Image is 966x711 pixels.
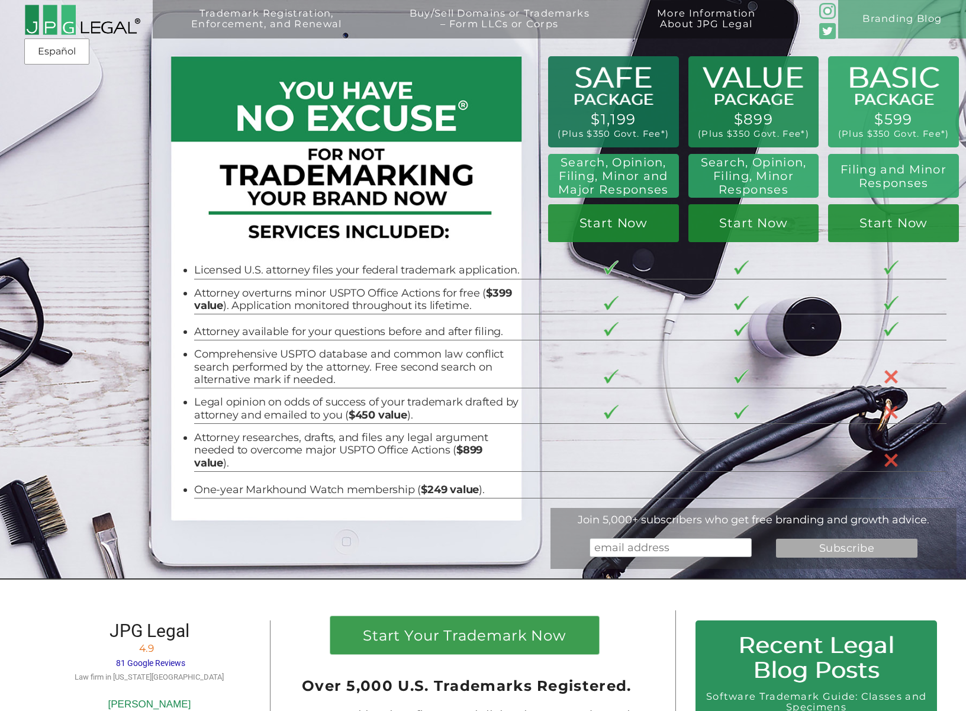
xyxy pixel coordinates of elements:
[381,8,619,47] a: Buy/Sell Domains or Trademarks– Form LLCs or Corps
[819,23,835,39] img: Twitter_Social_Icon_Rounded_Square_Color-mid-green3-90.png
[696,156,811,197] h2: Search, Opinion, Filing, Minor Responses
[550,513,956,526] div: Join 5,000+ subscribers who get free branding and growth advice.
[194,432,520,469] li: Attorney researches, drafts, and files any legal argument needed to overcome major USPTO Office A...
[884,453,898,467] img: X-30-3.png
[75,673,224,681] span: Law firm in [US_STATE][GEOGRAPHIC_DATA]
[194,326,520,338] li: Attorney available for your questions before and after filing.
[554,156,673,197] h2: Search, Opinion, Filing, Minor and Major Responses
[75,628,224,682] a: JPG Legal 4.9 81 Google Reviews Law firm in [US_STATE][GEOGRAPHIC_DATA]
[116,658,185,668] span: 81 Google Reviews
[194,348,520,386] li: Comprehensive USPTO database and common law conflict search performed by the attorney. Free secon...
[590,538,752,558] input: email address
[194,287,520,312] li: Attorney overturns minor USPTO Office Actions for free ( ). Application monitored throughout its ...
[604,322,618,336] img: checkmark-border-3.png
[836,163,951,190] h2: Filing and Minor Responses
[734,405,748,419] img: checkmark-border-3.png
[734,322,748,336] img: checkmark-border-3.png
[28,41,86,62] a: Español
[738,631,894,684] span: Recent Legal Blog Posts
[139,642,154,654] span: 4.9
[194,443,482,469] b: $899 value
[421,483,479,496] b: $249 value
[110,620,189,641] span: JPG Legal
[734,296,748,310] img: checkmark-border-3.png
[194,396,520,421] li: Legal opinion on odds of success of your trademark drafted by attorney and emailed to you ( ).
[604,369,618,384] img: checkmark-border-3.png
[162,8,371,47] a: Trademark Registration,Enforcement, and Renewal
[884,405,898,419] img: X-30-3.png
[776,539,918,558] input: Subscribe
[194,484,520,496] li: One-year Markhound Watch membership ( ).
[628,8,784,47] a: More InformationAbout JPG Legal
[194,287,511,312] b: $399 value
[884,369,898,384] img: X-30-3.png
[548,204,678,242] a: Start Now
[194,264,520,276] li: Licensed U.S. attorney files your federal trademark application.
[604,296,618,310] img: checkmark-border-3.png
[604,260,618,275] img: checkmark-border-3.png
[884,322,898,336] img: checkmark-border-3.png
[340,628,590,648] h1: Start Your Trademark Now
[349,408,407,422] b: $450 value
[884,260,898,275] img: checkmark-border-3.png
[604,405,618,419] img: checkmark-border-3.png
[819,3,835,19] img: glyph-logo_May2016-green3-90.png
[688,204,819,242] a: Start Now
[884,296,898,310] img: checkmark-border-3.png
[24,4,140,36] img: 2016-logo-black-letters-3-r.png
[734,260,748,275] img: checkmark-border-3.png
[330,616,600,654] a: Start Your Trademark Now
[302,677,632,694] span: Over 5,000 U.S. Trademarks Registered.
[734,369,748,384] img: checkmark-border-3.png
[828,204,958,242] a: Start Now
